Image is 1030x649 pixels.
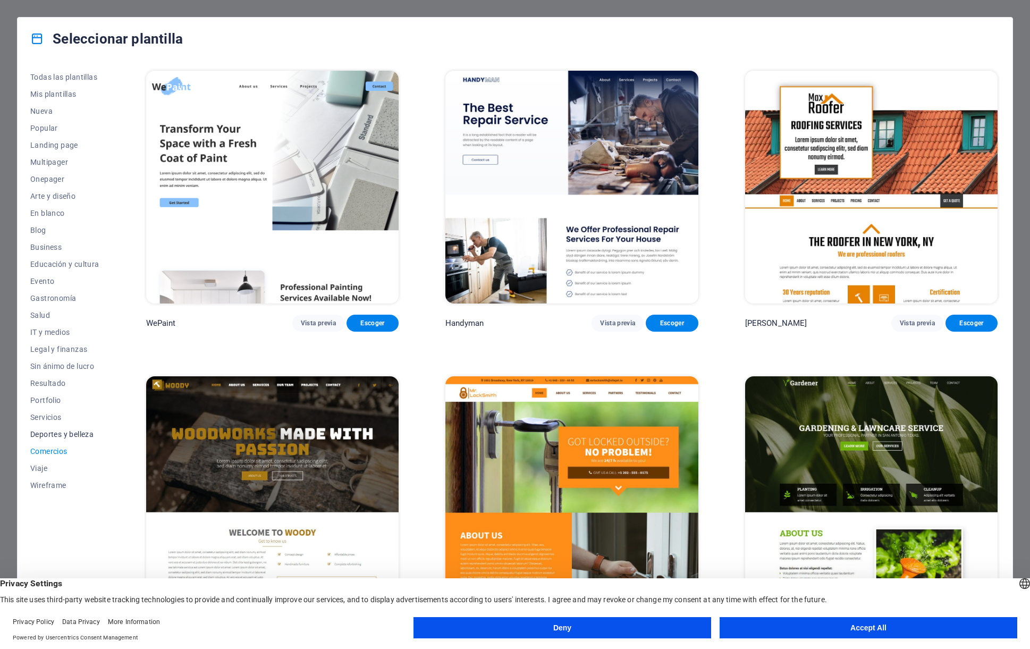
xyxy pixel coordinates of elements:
[30,69,99,86] button: Todas las plantillas
[30,477,99,494] button: Wireframe
[30,426,99,443] button: Deportes y belleza
[30,86,99,103] button: Mis plantillas
[30,256,99,273] button: Educación y cultura
[30,341,99,358] button: Legal y finanzas
[146,318,176,328] p: WePaint
[30,464,99,473] span: Viaje
[301,319,336,327] span: Vista previa
[30,413,99,422] span: Servicios
[30,239,99,256] button: Business
[600,319,635,327] span: Vista previa
[30,141,99,149] span: Landing page
[891,315,943,332] button: Vista previa
[30,209,99,217] span: En blanco
[30,375,99,392] button: Resultado
[30,358,99,375] button: Sin ánimo de lucro
[654,319,689,327] span: Escoger
[30,396,99,404] span: Portfolio
[347,315,399,332] button: Escoger
[592,315,644,332] button: Vista previa
[30,447,99,456] span: Comercios
[30,324,99,341] button: IT y medios
[30,175,99,183] span: Onepager
[355,319,390,327] span: Escoger
[30,430,99,439] span: Deportes y belleza
[30,481,99,490] span: Wireframe
[30,188,99,205] button: Arte y diseño
[30,460,99,477] button: Viaje
[745,376,998,609] img: Gardener
[30,345,99,353] span: Legal y finanzas
[30,137,99,154] button: Landing page
[30,294,99,302] span: Gastronomía
[445,376,698,609] img: Mr. LockSmith
[945,315,998,332] button: Escoger
[30,103,99,120] button: Nueva
[146,376,399,609] img: Woody
[30,409,99,426] button: Servicios
[30,90,99,98] span: Mis plantillas
[30,120,99,137] button: Popular
[445,71,698,304] img: Handyman
[30,205,99,222] button: En blanco
[30,379,99,387] span: Resultado
[30,328,99,336] span: IT y medios
[30,158,99,166] span: Multipager
[146,71,399,304] img: WePaint
[30,311,99,319] span: Salud
[30,192,99,200] span: Arte y diseño
[745,318,807,328] p: [PERSON_NAME]
[30,222,99,239] button: Blog
[30,30,183,47] h4: Seleccionar plantilla
[900,319,935,327] span: Vista previa
[292,315,344,332] button: Vista previa
[30,277,99,285] span: Evento
[30,154,99,171] button: Multipager
[30,307,99,324] button: Salud
[30,107,99,115] span: Nueva
[30,124,99,132] span: Popular
[30,243,99,251] span: Business
[445,318,484,328] p: Handyman
[30,392,99,409] button: Portfolio
[30,443,99,460] button: Comercios
[30,171,99,188] button: Onepager
[745,71,998,304] img: Max Roofer
[30,226,99,234] span: Blog
[30,362,99,370] span: Sin ánimo de lucro
[646,315,698,332] button: Escoger
[30,290,99,307] button: Gastronomía
[30,73,99,81] span: Todas las plantillas
[30,273,99,290] button: Evento
[954,319,989,327] span: Escoger
[30,260,99,268] span: Educación y cultura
